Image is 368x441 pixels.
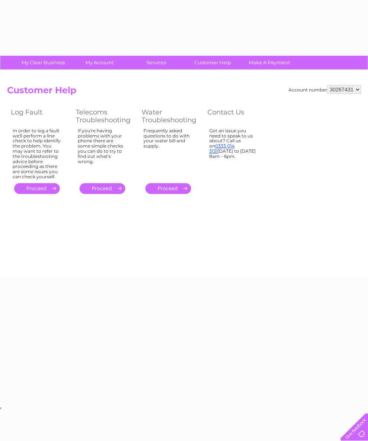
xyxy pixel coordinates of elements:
th: Telecoms Troubleshooting [72,106,138,126]
a: Customer Help [182,56,243,69]
div: Got an issue you need to speak to us about? Call us on [DATE] to [DATE] 8am – 6pm. [209,128,258,176]
a: 0333 014 3131 [209,143,235,154]
a: Make A Payment [239,56,300,69]
a: . [145,183,191,194]
div: Account number [288,85,361,94]
th: Water Troubleshooting [138,106,204,126]
div: If you're having problems with your phone there are some simple checks you can do to try to find ... [78,128,127,176]
h2: Customer Help [7,85,361,99]
a: My Clear Business [13,56,74,69]
th: Contact Us [204,106,269,126]
div: In order to log a fault we'll perform a line check to help identify the problem. You may want to ... [13,128,61,179]
th: Log Fault [7,106,72,126]
a: Services [126,56,187,69]
a: . [14,183,60,194]
a: My Account [69,56,130,69]
div: Frequently asked questions to do with your water bill and supply. [143,128,193,176]
a: . [80,183,125,194]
